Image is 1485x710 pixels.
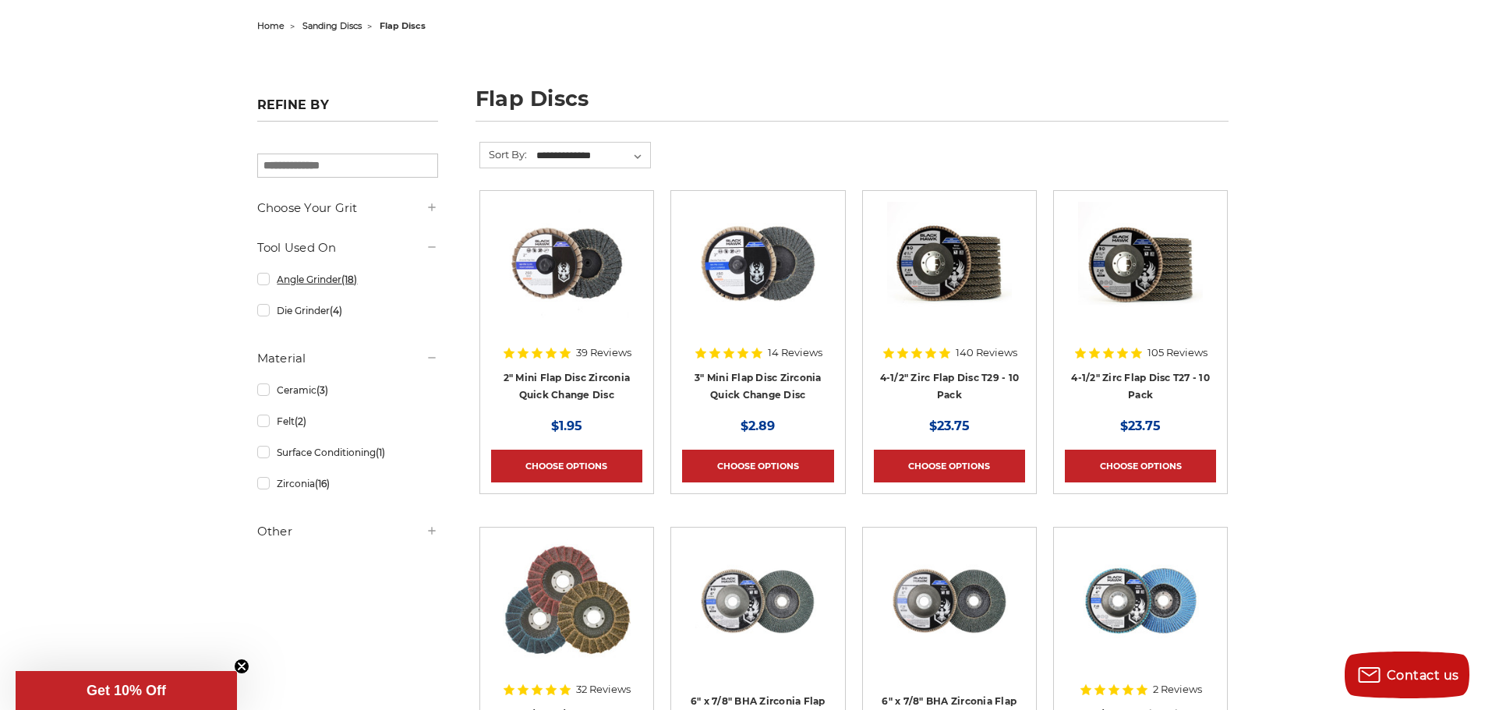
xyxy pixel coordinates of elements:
a: Choose Options [874,450,1025,482]
span: $23.75 [929,419,970,433]
h5: Refine by [257,97,438,122]
a: Black Hawk Abrasives 2-inch Zirconia Flap Disc with 60 Grit Zirconia for Smooth Finishing [491,202,642,353]
span: 14 Reviews [768,348,822,358]
a: 3" Mini Flap Disc Zirconia Quick Change Disc [695,372,822,401]
a: Choose Options [682,450,833,482]
button: Contact us [1345,652,1469,698]
a: Zirconia [257,470,438,497]
span: (18) [341,274,357,285]
a: home [257,20,285,31]
a: Scotch brite flap discs [491,539,642,690]
span: $23.75 [1120,419,1161,433]
h5: Material [257,349,438,368]
a: Ceramic [257,376,438,404]
a: Choose Options [491,450,642,482]
span: (1) [376,447,385,458]
a: 4-1/2" Zirc Flap Disc T27 - 10 Pack [1071,372,1210,401]
a: 4-1/2" Zirc Flap Disc T29 - 10 Pack [880,372,1020,401]
span: $1.95 [551,419,582,433]
span: Contact us [1387,668,1459,683]
img: Black Hawk 4-1/2" x 7/8" Flap Disc Type 27 - 10 Pack [1078,202,1203,327]
a: Coarse 36 grit BHA Zirconia flap disc, 6-inch, flat T27 for aggressive material removal [874,539,1025,690]
a: Choose Options [1065,450,1216,482]
h1: flap discs [476,88,1229,122]
h5: Tool Used On [257,238,438,257]
span: 2 Reviews [1153,684,1202,694]
span: $2.89 [741,419,775,433]
h5: Other [257,522,438,541]
a: Felt [257,408,438,435]
a: 4.5" Black Hawk Zirconia Flap Disc 10 Pack [874,202,1025,353]
a: BHA 3" Quick Change 60 Grit Flap Disc for Fine Grinding and Finishing [682,202,833,353]
a: Black Hawk 4-1/2" x 7/8" Flap Disc Type 27 - 10 Pack [1065,202,1216,353]
span: 105 Reviews [1147,348,1207,358]
img: BHA 3" Quick Change 60 Grit Flap Disc for Fine Grinding and Finishing [695,202,820,327]
select: Sort By: [534,144,650,168]
a: Surface Conditioning [257,439,438,466]
img: Coarse 36 grit BHA Zirconia flap disc, 6-inch, flat T27 for aggressive material removal [887,539,1012,663]
span: 140 Reviews [956,348,1017,358]
span: Get 10% Off [87,683,166,698]
a: sanding discs [302,20,362,31]
span: (3) [316,384,328,396]
a: Black Hawk 6 inch T29 coarse flap discs, 36 grit for efficient material removal [682,539,833,690]
span: 39 Reviews [576,348,631,358]
span: (4) [330,305,342,316]
div: Get 10% OffClose teaser [16,671,237,710]
span: (2) [295,415,306,427]
a: 4-inch BHA Zirconia flap disc with 40 grit designed for aggressive metal sanding and grinding [1065,539,1216,690]
a: Die Grinder [257,297,438,324]
span: 32 Reviews [576,684,631,694]
img: Black Hawk Abrasives 2-inch Zirconia Flap Disc with 60 Grit Zirconia for Smooth Finishing [504,202,629,327]
a: Angle Grinder [257,266,438,293]
img: Scotch brite flap discs [503,539,631,663]
img: 4.5" Black Hawk Zirconia Flap Disc 10 Pack [887,202,1012,327]
button: Close teaser [234,659,249,674]
span: flap discs [380,20,426,31]
span: (16) [315,478,330,489]
h5: Choose Your Grit [257,199,438,217]
label: Sort By: [480,143,527,166]
img: Black Hawk 6 inch T29 coarse flap discs, 36 grit for efficient material removal [695,539,820,663]
a: 2" Mini Flap Disc Zirconia Quick Change Disc [504,372,631,401]
img: 4-inch BHA Zirconia flap disc with 40 grit designed for aggressive metal sanding and grinding [1078,539,1203,663]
